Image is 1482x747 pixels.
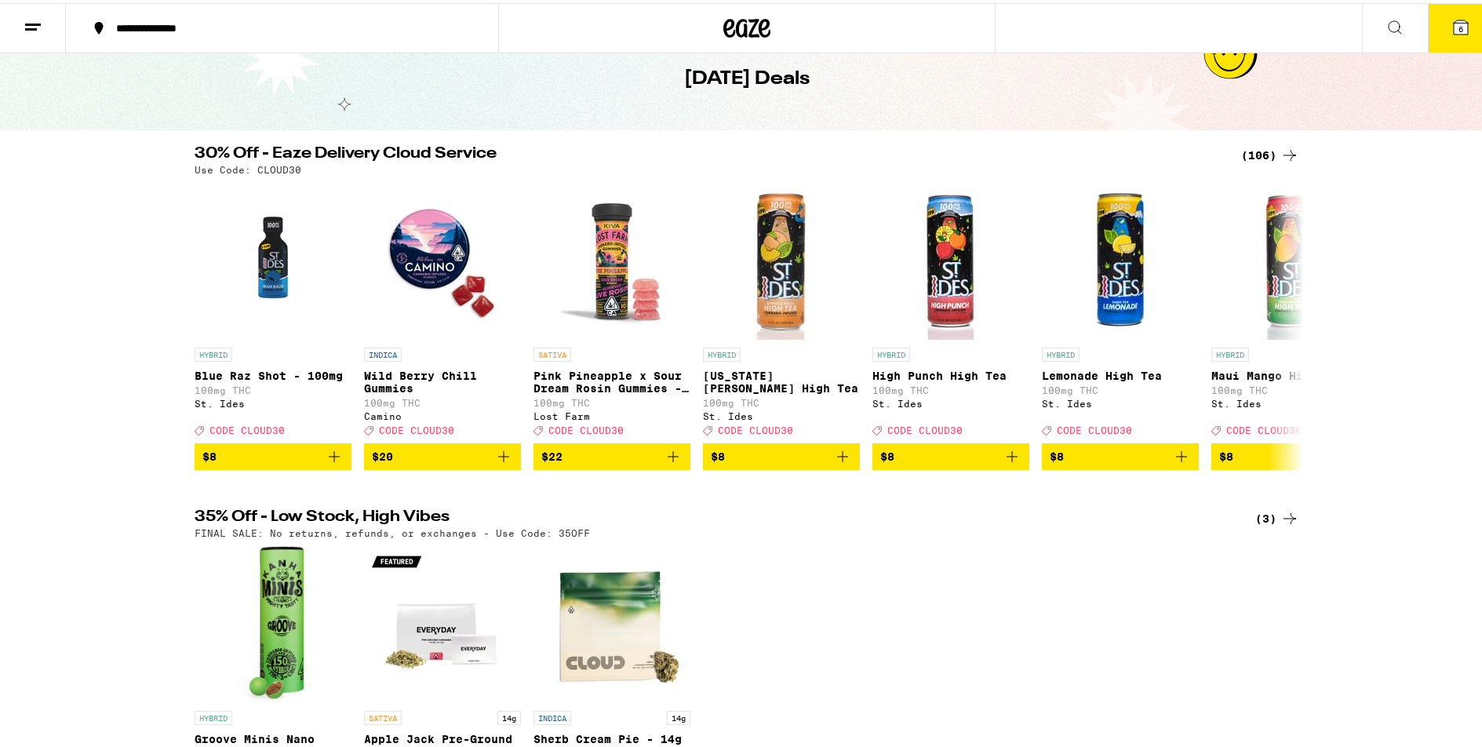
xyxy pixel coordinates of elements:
p: HYBRID [195,344,232,359]
button: Add to bag [1042,440,1199,467]
span: Hi. Need any help? [9,11,113,24]
p: INDICA [533,708,571,722]
p: FINAL SALE: No returns, refunds, or exchanges - Use Code: 35OFF [195,525,590,535]
span: CODE CLOUD30 [718,422,793,432]
p: 14g [497,708,521,722]
a: Open page for High Punch High Tea from St. Ides [872,180,1029,440]
span: $8 [1050,447,1064,460]
a: Open page for Blue Raz Shot - 100mg from St. Ides [195,180,351,440]
p: HYBRID [195,708,232,722]
span: CODE CLOUD30 [1057,422,1132,432]
button: Add to bag [364,440,521,467]
a: Open page for Lemonade High Tea from St. Ides [1042,180,1199,440]
p: [US_STATE][PERSON_NAME] High Tea [703,366,860,392]
img: St. Ides - High Punch High Tea [872,180,1029,337]
p: SATIVA [533,344,571,359]
p: 14g [667,708,690,722]
span: 6 [1458,21,1463,31]
p: HYBRID [703,344,741,359]
a: Open page for Pink Pineapple x Sour Dream Rosin Gummies - 100mg from Lost Farm [533,180,690,440]
a: (106) [1241,143,1299,162]
p: 100mg THC [533,395,690,405]
span: $20 [372,447,393,460]
span: $22 [541,447,563,460]
img: Everyday - Apple Jack Pre-Ground - 14g [364,543,521,700]
span: CODE CLOUD30 [379,422,454,432]
p: Wild Berry Chill Gummies [364,366,521,392]
h2: 30% Off - Eaze Delivery Cloud Service [195,143,1222,162]
div: Camino [364,408,521,418]
p: Blue Raz Shot - 100mg [195,366,351,379]
a: Open page for Wild Berry Chill Gummies from Camino [364,180,521,440]
p: High Punch High Tea [872,366,1029,379]
span: $8 [711,447,725,460]
p: SATIVA [364,708,402,722]
span: CODE CLOUD30 [209,422,285,432]
img: Lost Farm - Pink Pineapple x Sour Dream Rosin Gummies - 100mg [533,180,690,337]
p: Maui Mango High Tea [1211,366,1368,379]
p: Use Code: CLOUD30 [195,162,301,172]
p: 100mg THC [703,395,860,405]
button: Add to bag [195,440,351,467]
img: St. Ides - Blue Raz Shot - 100mg [195,180,351,337]
p: 100mg THC [1211,382,1368,392]
a: Open page for Maui Mango High Tea from St. Ides [1211,180,1368,440]
div: St. Ides [872,395,1029,406]
p: 100mg THC [872,382,1029,392]
img: St. Ides - Georgia Peach High Tea [703,180,860,337]
h1: [DATE] Deals [684,63,810,89]
p: HYBRID [872,344,910,359]
span: $8 [1219,447,1233,460]
p: HYBRID [1042,344,1080,359]
p: INDICA [364,344,402,359]
div: St. Ides [1211,395,1368,406]
span: $8 [880,447,894,460]
img: Camino - Wild Berry Chill Gummies [364,180,521,337]
span: CODE CLOUD30 [1226,422,1302,432]
button: Add to bag [703,440,860,467]
div: St. Ides [703,408,860,418]
img: Cloud - Sherb Cream Pie - 14g [533,543,690,700]
img: Kanha - Groove Minis Nano Chocolate Bites [242,543,304,700]
span: CODE CLOUD30 [548,422,624,432]
p: Pink Pineapple x Sour Dream Rosin Gummies - 100mg [533,366,690,392]
button: Add to bag [1211,440,1368,467]
button: Add to bag [533,440,690,467]
p: Sherb Cream Pie - 14g [533,730,690,742]
p: Lemonade High Tea [1042,366,1199,379]
p: 100mg THC [195,382,351,392]
p: HYBRID [1211,344,1249,359]
div: Lost Farm [533,408,690,418]
div: St. Ides [1042,395,1199,406]
p: 100mg THC [1042,382,1199,392]
span: CODE CLOUD30 [887,422,963,432]
img: St. Ides - Lemonade High Tea [1042,180,1199,337]
h2: 35% Off - Low Stock, High Vibes [195,506,1222,525]
p: 100mg THC [364,395,521,405]
a: Open page for Georgia Peach High Tea from St. Ides [703,180,860,440]
a: (3) [1255,506,1299,525]
div: St. Ides [195,395,351,406]
span: $8 [202,447,217,460]
button: Add to bag [872,440,1029,467]
img: St. Ides - Maui Mango High Tea [1211,180,1368,337]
